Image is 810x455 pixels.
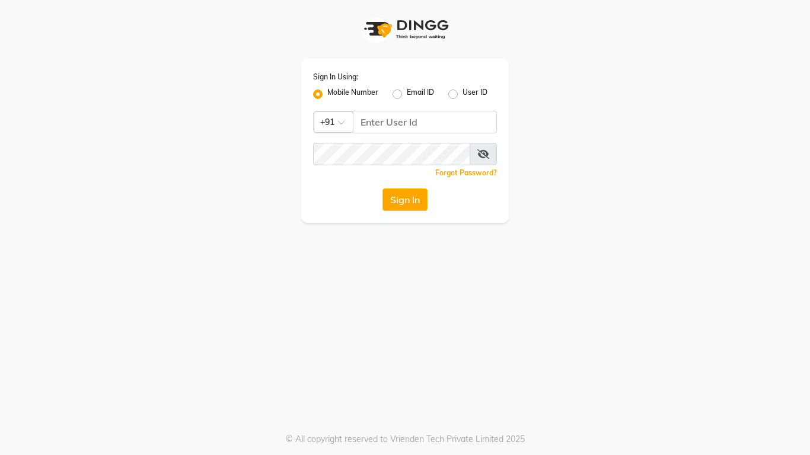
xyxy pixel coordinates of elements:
label: Mobile Number [327,87,378,101]
img: logo1.svg [358,12,452,47]
button: Sign In [382,188,428,211]
input: Username [353,111,497,133]
label: User ID [463,87,487,101]
input: Username [313,143,470,165]
a: Forgot Password? [435,168,497,177]
label: Sign In Using: [313,72,358,82]
label: Email ID [407,87,434,101]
